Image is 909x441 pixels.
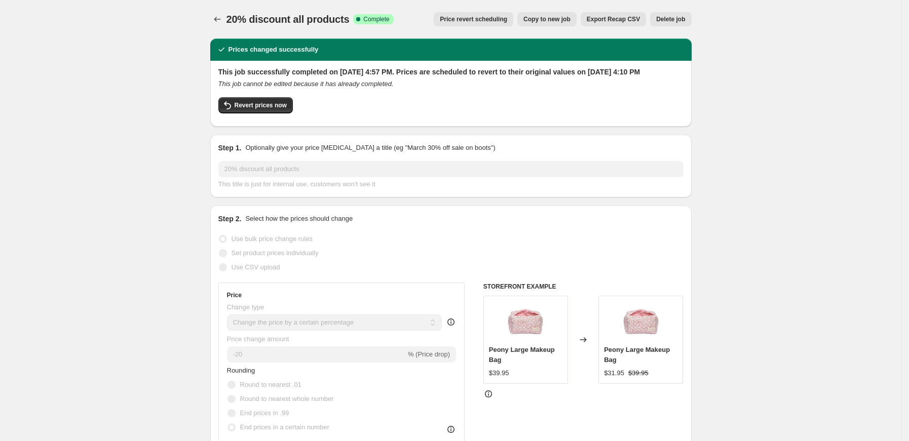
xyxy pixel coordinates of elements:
span: Round to nearest whole number [240,395,334,403]
i: This job cannot be edited because it has already completed. [218,80,394,88]
span: End prices in a certain number [240,423,329,431]
span: Use CSV upload [232,263,280,271]
span: Peony Large Makeup Bag [489,346,555,364]
span: This title is just for internal use, customers won't see it [218,180,375,188]
h2: Prices changed successfully [229,45,319,55]
span: End prices in .99 [240,409,289,417]
span: Price revert scheduling [440,15,507,23]
span: Use bulk price change rules [232,235,313,243]
button: Copy to new job [517,12,577,26]
input: -15 [227,346,406,363]
h2: This job successfully completed on [DATE] 4:57 PM. Prices are scheduled to revert to their origin... [218,67,684,77]
button: Price change jobs [210,12,224,26]
span: Change type [227,303,264,311]
span: Peony Large Makeup Bag [604,346,670,364]
span: Rounding [227,367,255,374]
div: $31.95 [604,368,624,378]
p: Select how the prices should change [245,214,353,224]
h6: STOREFRONT EXAMPLE [483,283,684,291]
button: Delete job [650,12,691,26]
button: Price revert scheduling [434,12,513,26]
img: moon-nude-peony-large-makeup-bag-41201908580632_80x.jpg [505,301,546,342]
span: Round to nearest .01 [240,381,301,388]
button: Export Recap CSV [581,12,646,26]
strike: $39.95 [628,368,649,378]
img: moon-nude-peony-large-makeup-bag-41201908580632_80x.jpg [621,301,661,342]
div: $39.95 [489,368,509,378]
span: Copy to new job [523,15,571,23]
div: help [446,317,456,327]
span: Set product prices individually [232,249,319,257]
input: 30% off holiday sale [218,161,684,177]
h2: Step 1. [218,143,242,153]
span: 20% discount all products [226,14,350,25]
span: Price change amount [227,335,289,343]
p: Optionally give your price [MEDICAL_DATA] a title (eg "March 30% off sale on boots") [245,143,495,153]
span: Delete job [656,15,685,23]
h2: Step 2. [218,214,242,224]
h3: Price [227,291,242,299]
span: Complete [363,15,389,23]
span: % (Price drop) [408,350,450,358]
span: Export Recap CSV [587,15,640,23]
span: Revert prices now [235,101,287,109]
button: Revert prices now [218,97,293,113]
